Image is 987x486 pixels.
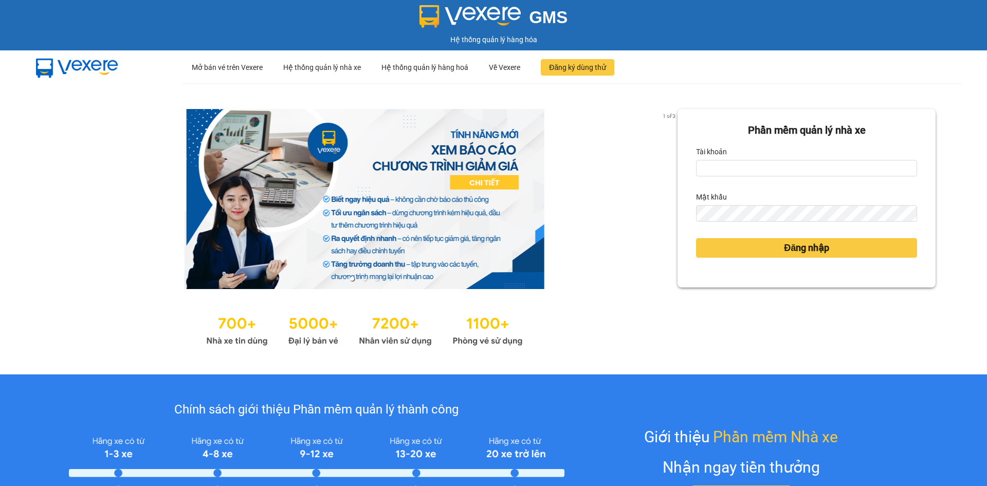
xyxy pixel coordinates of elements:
div: Giới thiệu [644,425,838,449]
span: GMS [529,8,568,27]
div: Nhận ngay tiền thưởng [663,455,820,479]
div: Hệ thống quản lý hàng hoá [381,51,468,84]
li: slide item 3 [375,277,379,281]
img: mbUUG5Q.png [26,50,129,84]
button: Đăng ký dùng thử [541,59,614,76]
label: Tài khoản [696,143,727,160]
a: GMS [419,15,568,24]
li: slide item 1 [350,277,354,281]
div: Chính sách giới thiệu Phần mềm quản lý thành công [69,400,564,420]
div: Phần mềm quản lý nhà xe [696,122,917,138]
li: slide item 2 [362,277,367,281]
label: Mật khẩu [696,189,727,205]
button: next slide / item [663,109,678,289]
button: Đăng nhập [696,238,917,258]
p: 1 of 3 [660,109,678,122]
div: Về Vexere [489,51,520,84]
button: previous slide / item [51,109,66,289]
img: logo 2 [419,5,521,28]
div: Hệ thống quản lý hàng hóa [3,34,984,45]
span: Phần mềm Nhà xe [713,425,838,449]
div: Mở bán vé trên Vexere [192,51,263,84]
input: Mật khẩu [696,205,917,222]
img: Statistics.png [206,310,523,349]
input: Tài khoản [696,160,917,176]
span: Đăng ký dùng thử [549,62,606,73]
span: Đăng nhập [784,241,829,255]
div: Hệ thống quản lý nhà xe [283,51,361,84]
